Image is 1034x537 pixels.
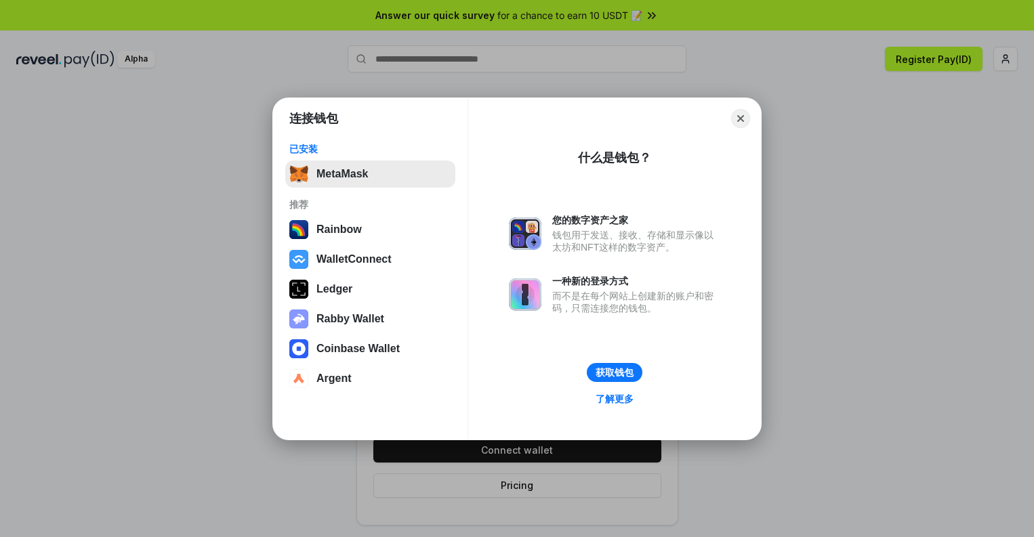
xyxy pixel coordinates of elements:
button: Argent [285,365,455,392]
button: Rabby Wallet [285,305,455,332]
div: Rainbow [316,223,362,236]
div: Rabby Wallet [316,313,384,325]
img: svg+xml,%3Csvg%20xmlns%3D%22http%3A%2F%2Fwww.w3.org%2F2000%2Fsvg%22%20fill%3D%22none%22%20viewBox... [289,309,308,328]
div: WalletConnect [316,253,392,265]
div: 而不是在每个网站上创建新的账户和密码，只需连接您的钱包。 [552,290,720,314]
a: 了解更多 [587,390,642,408]
button: WalletConnect [285,246,455,273]
img: svg+xml,%3Csvg%20xmlns%3D%22http%3A%2F%2Fwww.w3.org%2F2000%2Fsvg%22%20width%3D%2228%22%20height%3... [289,280,308,299]
img: svg+xml,%3Csvg%20xmlns%3D%22http%3A%2F%2Fwww.w3.org%2F2000%2Fsvg%22%20fill%3D%22none%22%20viewBox... [509,217,541,250]
img: svg+xml,%3Csvg%20width%3D%2228%22%20height%3D%2228%22%20viewBox%3D%220%200%2028%2028%22%20fill%3D... [289,339,308,358]
img: svg+xml,%3Csvg%20width%3D%2228%22%20height%3D%2228%22%20viewBox%3D%220%200%2028%2028%22%20fill%3D... [289,250,308,269]
div: 获取钱包 [596,366,634,379]
div: 已安装 [289,143,451,155]
div: Ledger [316,283,352,295]
button: Rainbow [285,216,455,243]
div: Coinbase Wallet [316,343,400,355]
div: 什么是钱包？ [578,150,651,166]
img: svg+xml,%3Csvg%20width%3D%22120%22%20height%3D%22120%22%20viewBox%3D%220%200%20120%20120%22%20fil... [289,220,308,239]
div: 您的数字资产之家 [552,214,720,226]
button: MetaMask [285,160,455,188]
div: 了解更多 [596,393,634,405]
img: svg+xml,%3Csvg%20fill%3D%22none%22%20height%3D%2233%22%20viewBox%3D%220%200%2035%2033%22%20width%... [289,165,308,184]
div: MetaMask [316,168,368,180]
div: Argent [316,372,352,385]
div: 一种新的登录方式 [552,275,720,287]
h1: 连接钱包 [289,110,338,127]
button: Close [731,109,750,128]
img: svg+xml,%3Csvg%20width%3D%2228%22%20height%3D%2228%22%20viewBox%3D%220%200%2028%2028%22%20fill%3D... [289,369,308,388]
div: 钱包用于发送、接收、存储和显示像以太坊和NFT这样的数字资产。 [552,229,720,253]
img: svg+xml,%3Csvg%20xmlns%3D%22http%3A%2F%2Fwww.w3.org%2F2000%2Fsvg%22%20fill%3D%22none%22%20viewBox... [509,278,541,311]
button: 获取钱包 [587,363,642,382]
button: Coinbase Wallet [285,335,455,362]
div: 推荐 [289,198,451,211]
button: Ledger [285,276,455,303]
